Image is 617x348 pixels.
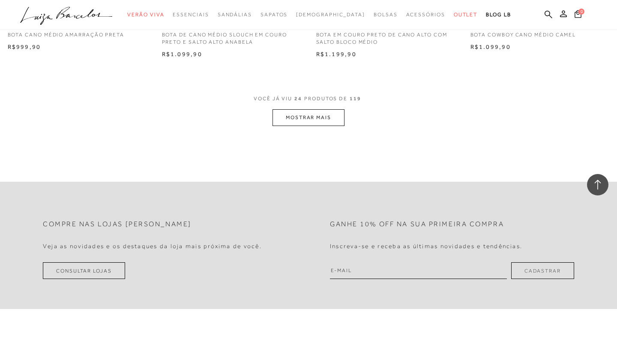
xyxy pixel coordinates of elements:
span: R$999,90 [8,43,41,50]
a: categoryNavScreenReaderText [261,7,288,23]
span: VOCÊ JÁ VIU PRODUTOS DE [254,96,363,102]
a: Consultar Lojas [43,262,125,279]
a: BOTA DE CANO MÉDIO SLOUCH EM COURO PRETO E SALTO ALTO ANABELA [156,26,308,46]
button: 0 [572,9,584,21]
span: Outlet [454,12,478,18]
a: categoryNavScreenReaderText [374,7,398,23]
a: categoryNavScreenReaderText [127,7,164,23]
button: Cadastrar [511,262,574,279]
a: BOTA EM COURO PRETO DE CANO ALTO COM SALTO BLOCO MÉDIO [310,26,462,46]
span: BLOG LB [486,12,511,18]
span: [DEMOGRAPHIC_DATA] [296,12,365,18]
a: categoryNavScreenReaderText [218,7,252,23]
span: Acessórios [406,12,445,18]
span: Verão Viva [127,12,164,18]
input: E-mail [330,262,507,279]
h2: Ganhe 10% off na sua primeira compra [330,220,504,228]
span: Sandálias [218,12,252,18]
span: Essenciais [173,12,209,18]
span: Sapatos [261,12,288,18]
button: MOSTRAR MAIS [273,109,344,126]
h2: Compre nas lojas [PERSON_NAME] [43,220,192,228]
span: R$1.099,90 [162,51,202,57]
a: categoryNavScreenReaderText [173,7,209,23]
span: 119 [350,96,361,102]
span: R$1.099,90 [470,43,511,50]
a: categoryNavScreenReaderText [406,7,445,23]
a: BLOG LB [486,7,511,23]
a: noSubCategoriesText [296,7,365,23]
span: Bolsas [374,12,398,18]
span: 0 [578,9,584,15]
h4: Veja as novidades e os destaques da loja mais próxima de você. [43,243,262,250]
span: R$1.199,90 [316,51,356,57]
span: 24 [294,96,302,102]
a: BOTA CANO MÉDIO AMARRAÇÃO PRETA [1,26,153,39]
h4: Inscreva-se e receba as últimas novidades e tendências. [330,243,522,250]
a: categoryNavScreenReaderText [454,7,478,23]
a: BOTA COWBOY CANO MÉDIO CAMEL [464,26,616,39]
